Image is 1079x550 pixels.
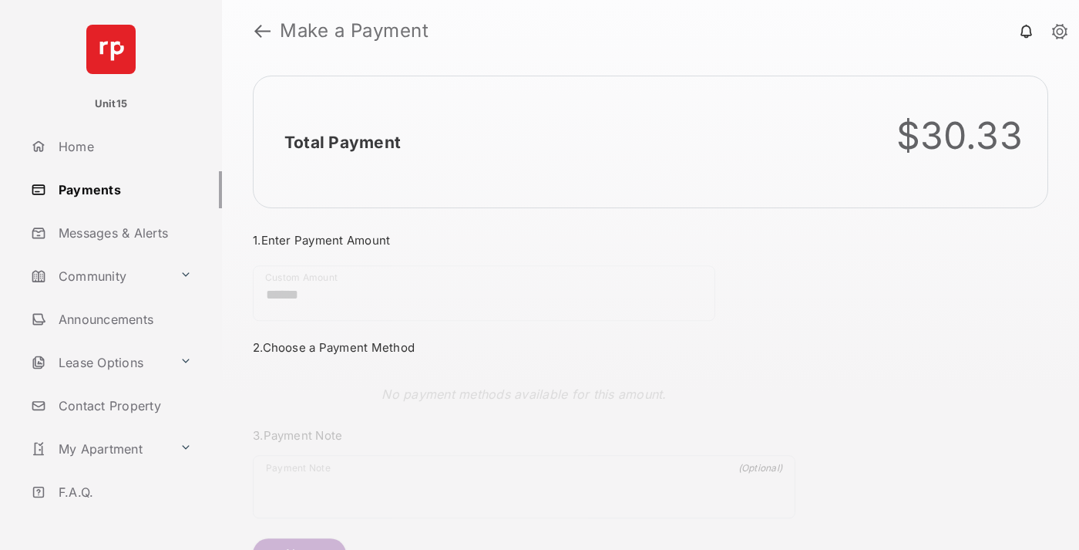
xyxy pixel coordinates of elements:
[25,301,222,338] a: Announcements
[25,387,222,424] a: Contact Property
[253,428,795,443] h3: 3. Payment Note
[253,233,795,248] h3: 1. Enter Payment Amount
[25,344,173,381] a: Lease Options
[25,171,222,208] a: Payments
[95,96,128,112] p: Unit15
[284,133,401,152] h2: Total Payment
[25,214,222,251] a: Messages & Alerts
[25,128,222,165] a: Home
[86,25,136,74] img: svg+xml;base64,PHN2ZyB4bWxucz0iaHR0cDovL3d3dy53My5vcmcvMjAwMC9zdmciIHdpZHRoPSI2NCIgaGVpZ2h0PSI2NC...
[25,430,173,467] a: My Apartment
[896,113,1024,158] div: $30.33
[253,340,795,355] h3: 2. Choose a Payment Method
[25,474,222,511] a: F.A.Q.
[25,258,173,295] a: Community
[280,22,429,40] strong: Make a Payment
[382,385,666,403] p: No payment methods available for this amount.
